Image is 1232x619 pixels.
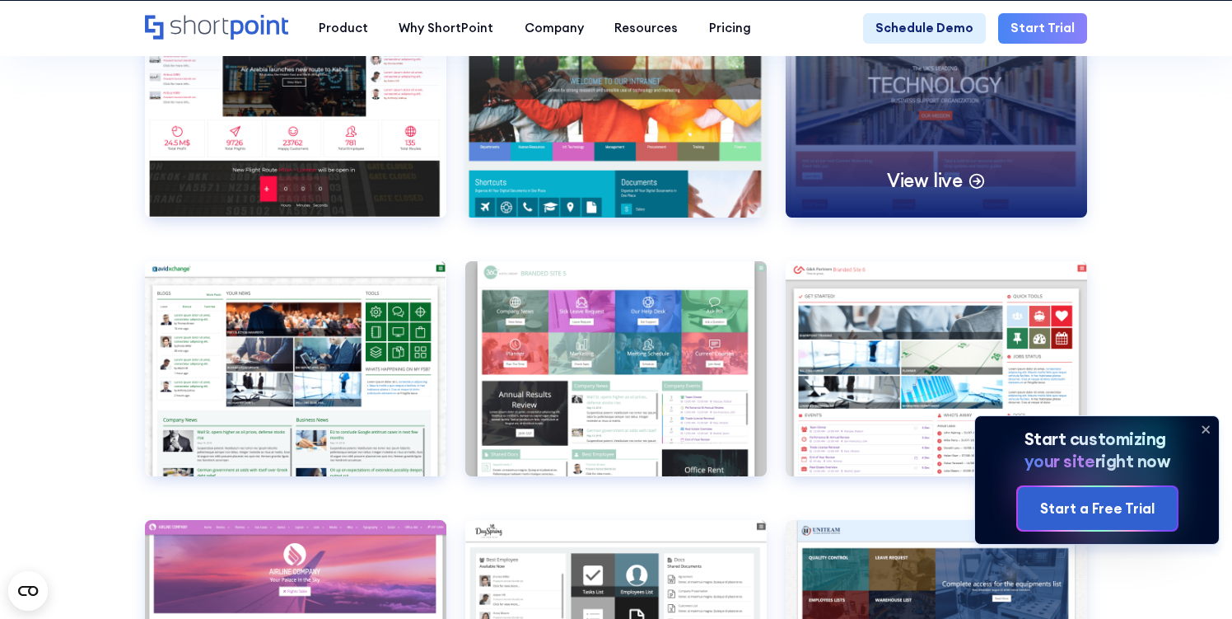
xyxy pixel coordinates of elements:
a: Pricing [693,13,766,44]
a: Branded Site 4 [145,261,447,502]
a: Start a Free Trial [1018,487,1177,530]
div: Pricing [709,19,751,37]
a: Company [509,13,599,44]
a: Branded Site 6 [786,261,1088,502]
a: Schedule Demo [863,13,986,44]
button: Open CMP widget [8,571,48,611]
div: Product [319,19,368,37]
a: Branded Site 5 [465,261,768,502]
a: Branded Site 1 [145,2,447,242]
div: Start a Free Trial [1040,499,1155,519]
a: Start Trial [998,13,1087,44]
a: Branded Site 2 [465,2,768,242]
div: Company [525,19,584,37]
div: Why ShortPoint [399,19,493,37]
a: Branded Site 3View live [786,2,1088,242]
a: Home [145,15,288,42]
div: Resources [614,19,678,37]
a: Product [303,13,383,44]
iframe: Chat Widget [936,428,1232,619]
a: Resources [600,13,693,44]
p: View live [887,169,963,193]
a: Why ShortPoint [384,13,509,44]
